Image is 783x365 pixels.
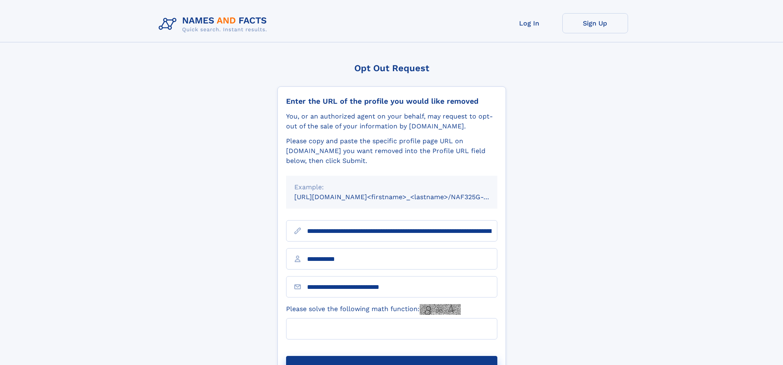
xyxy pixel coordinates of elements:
[286,136,497,166] div: Please copy and paste the specific profile page URL on [DOMAIN_NAME] you want removed into the Pr...
[286,112,497,131] div: You, or an authorized agent on your behalf, may request to opt-out of the sale of your informatio...
[497,13,562,33] a: Log In
[155,13,274,35] img: Logo Names and Facts
[286,304,461,315] label: Please solve the following math function:
[562,13,628,33] a: Sign Up
[286,97,497,106] div: Enter the URL of the profile you would like removed
[294,182,489,192] div: Example:
[277,63,506,73] div: Opt Out Request
[294,193,513,201] small: [URL][DOMAIN_NAME]<firstname>_<lastname>/NAF325G-xxxxxxxx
